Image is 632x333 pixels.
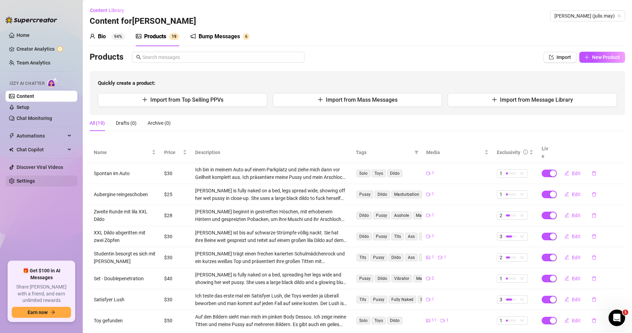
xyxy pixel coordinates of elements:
button: Earn nowarrow-right [12,307,71,318]
td: Aubergine reingeschoben [90,184,160,205]
span: video-camera [426,297,430,302]
span: Masturbation [413,275,444,282]
a: Content [17,93,34,99]
span: Edit [572,192,581,197]
span: Tags [356,149,412,156]
button: delete [586,168,602,179]
div: [PERSON_NAME] beginnt in gestreiften Höschen, mit erhobenem Hintern und gespreizten Pobacken, um ... [195,208,348,223]
a: Discover Viral Videos [17,164,63,170]
span: picture [426,255,430,260]
button: delete [586,231,602,242]
span: Masturbation [413,212,444,219]
th: Description [191,142,352,163]
h3: Products [90,52,123,63]
span: Pussy [370,254,387,261]
span: 1 [500,317,502,324]
span: Fully Naked [389,296,416,303]
span: Solo [357,170,370,177]
span: Content Library [90,8,124,13]
span: Edit [572,318,581,323]
span: 1 [446,317,449,324]
div: [PERSON_NAME] trägt einen frechen karierten Schulmädchenrock und ein kurzes weißes Top und präsen... [195,250,348,265]
span: Pussy [357,191,373,198]
td: XXL Dildo abgeritten mit zwei Zöpfen [90,226,160,247]
span: Import from Top Selling PPVs [150,97,223,103]
td: $28 [160,205,191,226]
span: edit [564,234,569,239]
a: Chat Monitoring [17,115,52,121]
span: plus [584,55,589,60]
div: Products [144,32,166,41]
span: 1 [432,191,434,198]
span: Edit [572,255,581,260]
span: Import from Message Library [500,97,573,103]
span: 1 [500,275,502,282]
span: 6 [245,34,248,39]
span: delete [592,213,596,218]
div: All (19) [90,119,105,127]
iframe: Intercom live chat [609,310,625,326]
button: New Product [579,52,625,63]
span: video-camera [426,192,430,196]
span: delete [592,171,596,176]
span: 1 [172,34,174,39]
td: $25 [160,184,191,205]
button: delete [586,315,602,326]
button: Import from Message Library [448,93,617,107]
span: Dildo [375,191,390,198]
span: Izzy AI Chatter [10,80,44,87]
td: Zweite Runde mit lila XXL Dildo [90,205,160,226]
td: Satisfyer Lush [90,289,160,310]
th: Media [422,142,492,163]
span: Import [556,54,571,60]
button: Edit [559,231,586,242]
span: Pussy [373,212,390,219]
span: Edit [572,234,581,239]
span: Toys [372,317,386,324]
input: Search messages [142,53,300,61]
span: delete [592,234,596,239]
span: 1 [500,191,502,198]
span: edit [564,171,569,175]
span: Name [94,149,150,156]
span: video-camera [441,319,445,323]
span: Dildo [357,233,372,240]
span: 🎁 Get $100 in AI Messages [12,268,71,281]
span: video-camera [426,213,430,218]
td: $50 [160,310,191,331]
div: [PERSON_NAME] ist bis auf schwarze Strümpfe völlig nackt. Sie hat ihre Beine weit gespreizt und r... [195,229,348,244]
div: Bio [98,32,106,41]
span: delete [592,276,596,281]
span: Earn now [28,310,48,315]
span: Pussy [370,296,387,303]
span: info-circle [523,150,528,154]
span: video-camera [426,234,430,239]
span: edit [564,213,569,218]
span: edit [564,318,569,323]
div: Bump Messages [199,32,240,41]
button: Edit [559,315,586,326]
sup: 94% [111,33,125,40]
button: delete [586,210,602,221]
div: [PERSON_NAME] is fully naked on a bed, legs spread wide, showing off her wet pussy in close-up. S... [195,187,348,202]
td: $30 [160,247,191,268]
span: delete [592,318,596,323]
span: 3 [500,296,502,303]
span: notification [190,33,196,39]
strong: Quickly create a product: [98,80,155,86]
span: 9 [174,34,177,39]
div: Drafts (0) [116,119,137,127]
span: 1 [432,170,434,176]
span: Stockings [419,233,443,240]
td: $30 [160,289,191,310]
span: Vibrator [391,275,412,282]
span: 1 [623,310,628,315]
span: 1 [432,233,434,240]
a: Home [17,32,30,38]
span: filter [414,150,419,154]
span: Dildo [387,317,402,324]
span: Media [426,149,483,156]
span: Dildo [389,254,404,261]
th: Price [160,142,191,163]
button: Edit [559,273,586,284]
